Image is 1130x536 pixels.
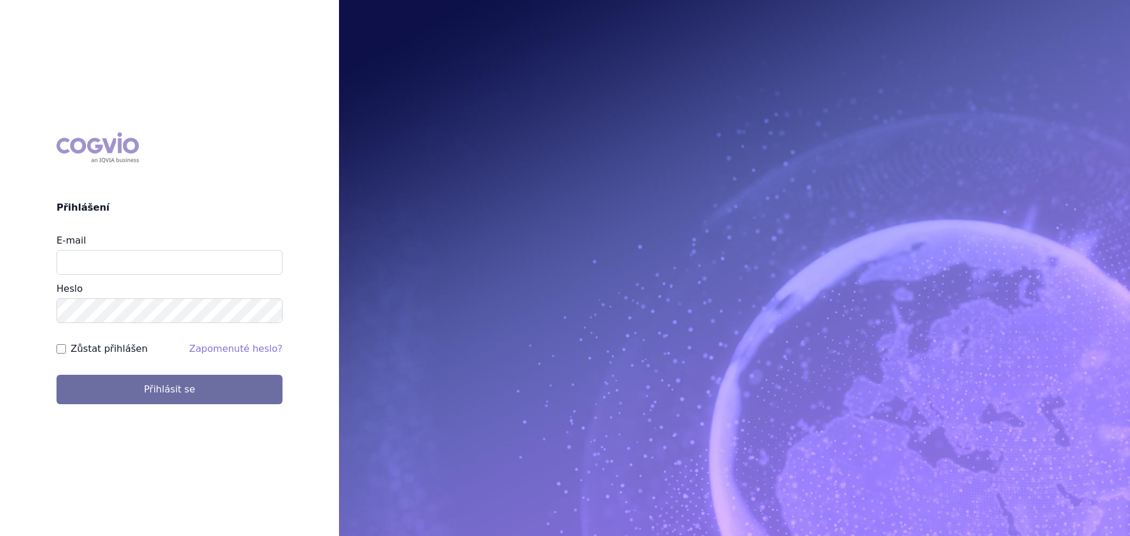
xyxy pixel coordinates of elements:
label: E-mail [56,235,86,246]
a: Zapomenuté heslo? [189,343,282,354]
label: Zůstat přihlášen [71,342,148,356]
h2: Přihlášení [56,201,282,215]
label: Heslo [56,283,82,294]
button: Přihlásit se [56,375,282,404]
div: COGVIO [56,132,139,163]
